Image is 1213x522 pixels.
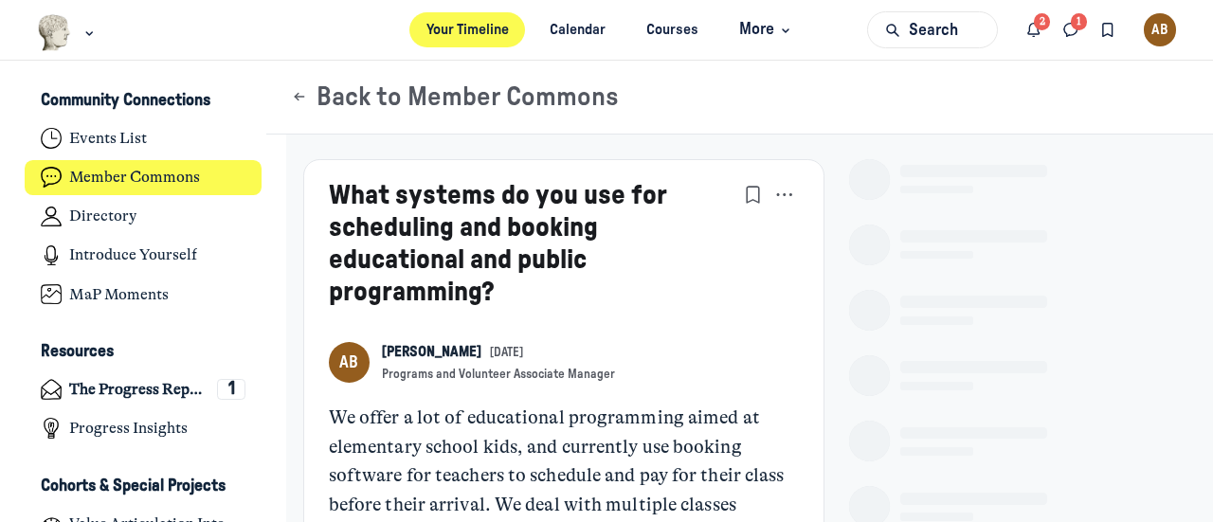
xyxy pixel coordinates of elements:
[41,91,210,111] h3: Community Connections
[1016,11,1053,48] button: Notifications
[69,129,147,148] h4: Events List
[37,14,72,51] img: Museums as Progress logo
[409,12,525,47] a: Your Timeline
[41,477,226,496] h3: Cohorts & Special Projects
[69,419,188,438] h4: Progress Insights
[867,11,998,48] button: Search
[25,372,263,407] a: The Progress Report1
[382,342,615,383] button: View Anne Baycroft profile[DATE]Programs and Volunteer Associate Manager
[329,342,370,383] a: View Anne Baycroft profile
[69,245,197,264] h4: Introduce Yourself
[490,345,523,361] a: [DATE]
[69,168,200,187] h4: Member Commons
[217,379,245,400] div: 1
[382,367,615,383] button: Programs and Volunteer Associate Manager
[769,180,798,208] button: Post actions
[266,61,1213,135] header: Page Header
[1144,13,1177,46] div: AB
[739,180,768,208] button: Bookmarks
[37,12,99,53] button: Museums as Progress logo
[630,12,715,47] a: Courses
[329,342,370,383] div: AB
[25,411,263,446] a: Progress Insights
[1089,11,1126,48] button: Bookmarks
[25,470,263,502] button: Cohorts & Special ProjectsCollapse space
[25,199,263,234] a: Directory
[1053,11,1090,48] button: Direct messages
[739,17,795,43] span: More
[25,238,263,273] a: Introduce Yourself
[291,81,619,114] button: Back to Member Commons
[41,342,114,362] h3: Resources
[25,277,263,312] a: MaP Moments
[382,342,481,363] a: View Anne Baycroft profile
[723,12,804,47] button: More
[69,207,136,225] h4: Directory
[25,85,263,117] button: Community ConnectionsCollapse space
[25,121,263,156] a: Events List
[329,182,667,304] a: What systems do you use for scheduling and booking educational and public programming?
[1144,13,1177,46] button: User menu options
[533,12,622,47] a: Calendar
[69,285,169,304] h4: MaP Moments
[25,160,263,195] a: Member Commons
[69,380,208,399] h4: The Progress Report
[25,336,263,369] button: ResourcesCollapse space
